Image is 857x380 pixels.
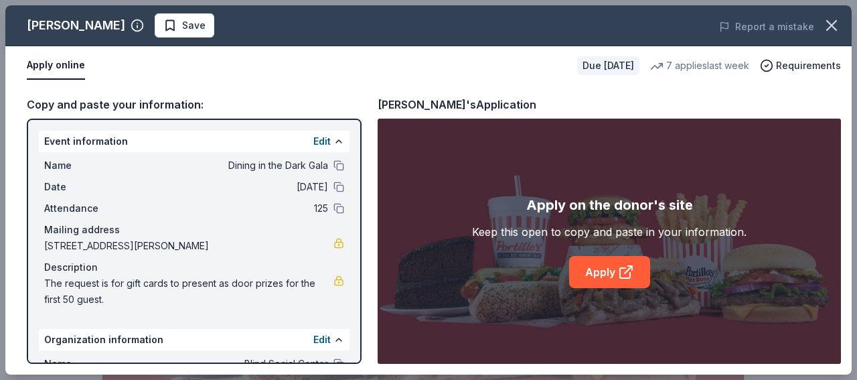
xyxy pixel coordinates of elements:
[313,133,331,149] button: Edit
[44,179,134,195] span: Date
[27,15,125,36] div: [PERSON_NAME]
[134,356,328,372] span: Blind Social Center
[44,356,134,372] span: Name
[44,157,134,174] span: Name
[650,58,749,74] div: 7 applies last week
[134,200,328,216] span: 125
[526,194,693,216] div: Apply on the donor's site
[27,52,85,80] button: Apply online
[378,96,536,113] div: [PERSON_NAME]'s Application
[719,19,814,35] button: Report a mistake
[577,56,639,75] div: Due [DATE]
[313,332,331,348] button: Edit
[569,256,650,288] a: Apply
[134,157,328,174] span: Dining in the Dark Gala
[27,96,362,113] div: Copy and paste your information:
[44,259,344,275] div: Description
[472,224,747,240] div: Keep this open to copy and paste in your information.
[44,238,333,254] span: [STREET_ADDRESS][PERSON_NAME]
[134,179,328,195] span: [DATE]
[39,329,349,351] div: Organization information
[182,17,206,34] span: Save
[44,275,333,308] span: The request is for gift cards to present as door prizes for the first 50 guest.
[776,58,841,74] span: Requirements
[760,58,841,74] button: Requirements
[155,13,214,38] button: Save
[44,200,134,216] span: Attendance
[44,222,344,238] div: Mailing address
[39,131,349,152] div: Event information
